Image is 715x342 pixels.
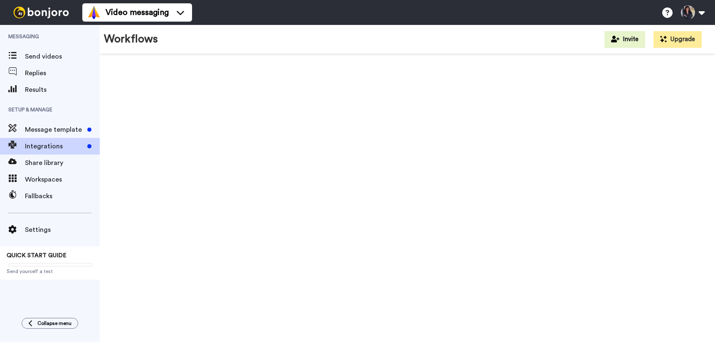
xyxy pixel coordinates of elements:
[25,191,100,201] span: Fallbacks
[25,125,84,135] span: Message template
[25,68,100,78] span: Replies
[25,52,100,62] span: Send videos
[25,175,100,185] span: Workspaces
[25,158,100,168] span: Share library
[604,31,645,48] button: Invite
[37,320,71,327] span: Collapse menu
[87,6,101,19] img: vm-color.svg
[653,31,702,48] button: Upgrade
[25,85,100,95] span: Results
[7,268,93,275] span: Send yourself a test
[7,253,67,258] span: QUICK START GUIDE
[22,318,78,329] button: Collapse menu
[25,225,100,235] span: Settings
[106,7,169,18] span: Video messaging
[25,141,84,151] span: Integrations
[10,7,72,18] img: bj-logo-header-white.svg
[104,33,158,45] h1: Workflows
